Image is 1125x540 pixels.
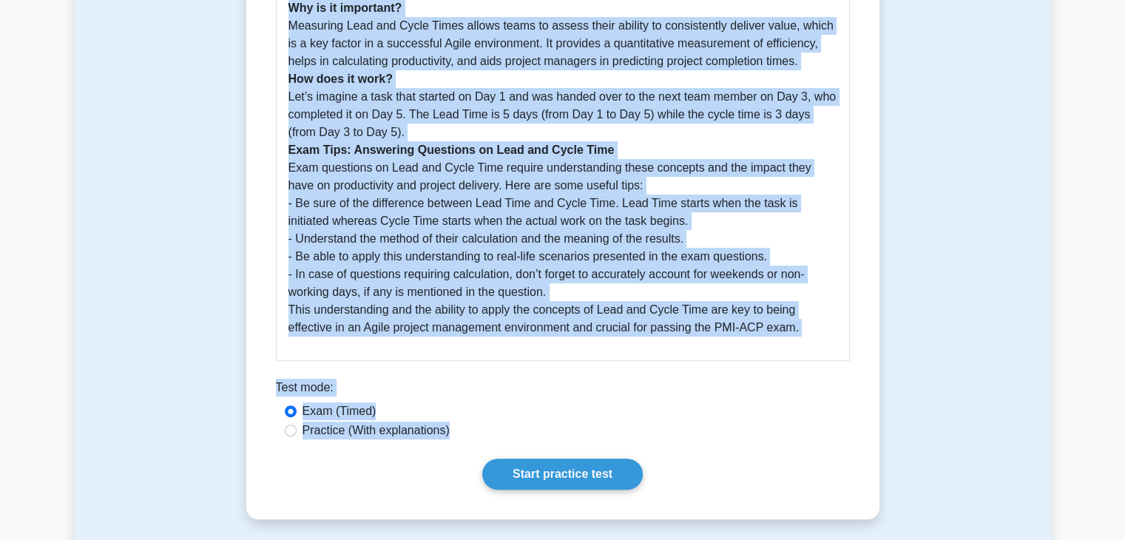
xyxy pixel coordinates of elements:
[288,1,402,14] b: Why is it important?
[303,422,450,439] label: Practice (With explanations)
[288,144,615,156] b: Exam Tips: Answering Questions on Lead and Cycle Time
[276,379,850,402] div: Test mode:
[482,459,643,490] a: Start practice test
[303,402,376,420] label: Exam (Timed)
[288,72,393,85] b: How does it work?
